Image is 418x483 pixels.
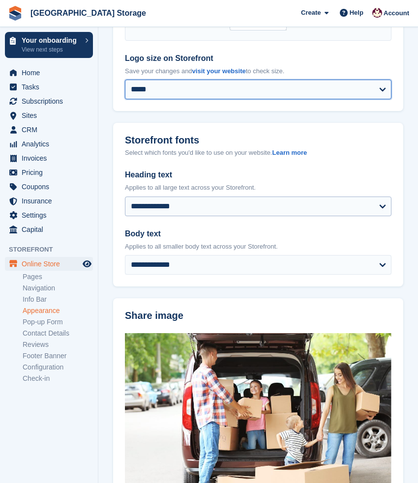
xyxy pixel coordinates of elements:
a: Configuration [23,363,93,372]
span: Insurance [22,194,81,208]
a: Info Bar [23,295,93,304]
a: Navigation [23,284,93,293]
a: Appearance [23,306,93,315]
a: menu [5,166,93,179]
label: Logo size on Storefront [125,53,391,64]
span: CRM [22,123,81,137]
p: View next steps [22,45,80,54]
span: Coupons [22,180,81,194]
span: Create [301,8,321,18]
label: Body text [125,228,391,240]
a: menu [5,194,93,208]
a: Footer Banner [23,351,93,361]
img: stora-icon-8386f47178a22dfd0bd8f6a31ec36ba5ce8667c1dd55bd0f319d3a0aa187defe.svg [8,6,23,21]
a: menu [5,208,93,222]
a: [GEOGRAPHIC_DATA] Storage [27,5,150,21]
a: menu [5,109,93,122]
span: Home [22,66,81,80]
a: menu [5,257,93,271]
a: menu [5,66,93,80]
a: menu [5,123,93,137]
span: Analytics [22,137,81,151]
a: Your onboarding View next steps [5,32,93,58]
a: Preview store [81,258,93,270]
span: Help [350,8,363,18]
a: Reviews [23,340,93,349]
p: Save your changes and to check size. [125,66,391,76]
span: Subscriptions [22,94,81,108]
span: Online Store [22,257,81,271]
span: Storefront [9,245,98,255]
p: Applies to all large text across your Storefront. [125,183,391,193]
a: Contact Details [23,329,93,338]
img: Andrew Lacey [372,8,382,18]
h2: Share image [125,310,391,321]
a: Learn more [272,149,307,156]
a: Check-in [23,374,93,383]
a: menu [5,94,93,108]
p: Your onboarding [22,37,80,44]
div: Select which fonts you'd like to use on your website. [125,148,391,158]
span: Settings [22,208,81,222]
h2: Storefront fonts [125,135,199,146]
p: Applies to all smaller body text across your Storefront. [125,242,391,252]
span: Capital [22,223,81,236]
span: Sites [22,109,81,122]
span: Pricing [22,166,81,179]
a: menu [5,137,93,151]
a: menu [5,223,93,236]
a: menu [5,80,93,94]
a: menu [5,180,93,194]
span: Invoices [22,151,81,165]
a: Pop-up Form [23,317,93,327]
span: Account [384,8,409,18]
a: menu [5,151,93,165]
span: Tasks [22,80,81,94]
a: Pages [23,272,93,282]
a: visit your website [192,67,246,75]
label: Heading text [125,169,391,181]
